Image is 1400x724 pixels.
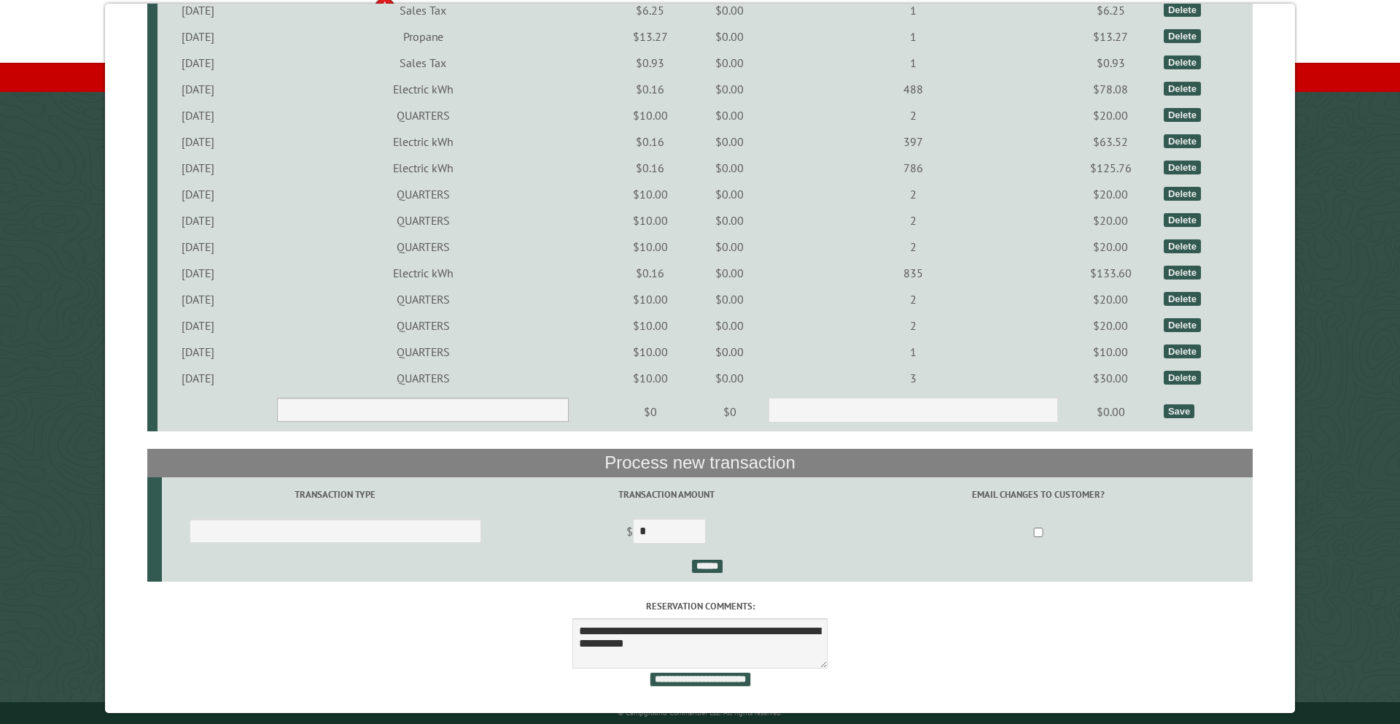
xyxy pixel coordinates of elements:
[239,365,607,391] td: QUARTERS
[1060,23,1162,50] td: $13.27
[1164,404,1194,418] div: Save
[239,207,607,234] td: QUARTERS
[1060,102,1162,128] td: $20.00
[157,207,239,234] td: [DATE]
[157,102,239,128] td: [DATE]
[766,102,1060,128] td: 2
[766,23,1060,50] td: 1
[157,128,239,155] td: [DATE]
[157,365,239,391] td: [DATE]
[1060,286,1162,312] td: $20.00
[693,365,766,391] td: $0.00
[239,23,607,50] td: Propane
[1164,187,1201,201] div: Delete
[1164,55,1201,69] div: Delete
[607,207,693,234] td: $10.00
[239,234,607,260] td: QUARTERS
[1060,181,1162,207] td: $20.00
[607,50,693,76] td: $0.93
[157,50,239,76] td: [DATE]
[766,50,1060,76] td: 1
[164,488,507,501] label: Transaction Type
[157,234,239,260] td: [DATE]
[607,339,693,365] td: $10.00
[766,234,1060,260] td: 2
[618,708,782,717] small: © Campground Commander LLC. All rights reserved.
[607,23,693,50] td: $13.27
[1164,266,1201,280] div: Delete
[1164,134,1201,148] div: Delete
[239,339,607,365] td: QUARTERS
[766,365,1060,391] td: 3
[766,76,1060,102] td: 488
[607,181,693,207] td: $10.00
[239,128,607,155] td: Electric kWh
[693,102,766,128] td: $0.00
[239,312,607,339] td: QUARTERS
[157,339,239,365] td: [DATE]
[1164,292,1201,306] div: Delete
[607,102,693,128] td: $10.00
[239,286,607,312] td: QUARTERS
[1060,391,1162,432] td: $0.00
[157,23,239,50] td: [DATE]
[147,449,1253,477] th: Process new transaction
[1060,128,1162,155] td: $63.52
[1060,155,1162,181] td: $125.76
[607,260,693,286] td: $0.16
[693,234,766,260] td: $0.00
[1164,108,1201,122] div: Delete
[511,488,822,501] label: Transaction Amount
[826,488,1251,501] label: Email changes to customer?
[607,312,693,339] td: $10.00
[693,286,766,312] td: $0.00
[1060,312,1162,339] td: $20.00
[1060,260,1162,286] td: $133.60
[1164,82,1201,96] div: Delete
[693,128,766,155] td: $0.00
[157,260,239,286] td: [DATE]
[1164,318,1201,332] div: Delete
[239,155,607,181] td: Electric kWh
[1164,371,1201,385] div: Delete
[147,599,1253,613] label: Reservation comments:
[1060,207,1162,234] td: $20.00
[766,207,1060,234] td: 2
[157,312,239,339] td: [DATE]
[766,155,1060,181] td: 786
[766,286,1060,312] td: 2
[157,286,239,312] td: [DATE]
[693,312,766,339] td: $0.00
[509,512,824,553] td: $
[766,339,1060,365] td: 1
[1060,365,1162,391] td: $30.00
[607,155,693,181] td: $0.16
[607,391,693,432] td: $0
[607,365,693,391] td: $10.00
[157,76,239,102] td: [DATE]
[693,181,766,207] td: $0.00
[1060,234,1162,260] td: $20.00
[693,50,766,76] td: $0.00
[766,312,1060,339] td: 2
[1060,50,1162,76] td: $0.93
[607,128,693,155] td: $0.16
[1164,29,1201,43] div: Delete
[607,234,693,260] td: $10.00
[693,260,766,286] td: $0.00
[693,339,766,365] td: $0.00
[693,23,766,50] td: $0.00
[1164,3,1201,17] div: Delete
[693,207,766,234] td: $0.00
[693,391,766,432] td: $0
[1164,161,1201,174] div: Delete
[693,76,766,102] td: $0.00
[239,50,607,76] td: Sales Tax
[157,155,239,181] td: [DATE]
[766,128,1060,155] td: 397
[607,286,693,312] td: $10.00
[766,260,1060,286] td: 835
[239,76,607,102] td: Electric kWh
[157,181,239,207] td: [DATE]
[693,155,766,181] td: $0.00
